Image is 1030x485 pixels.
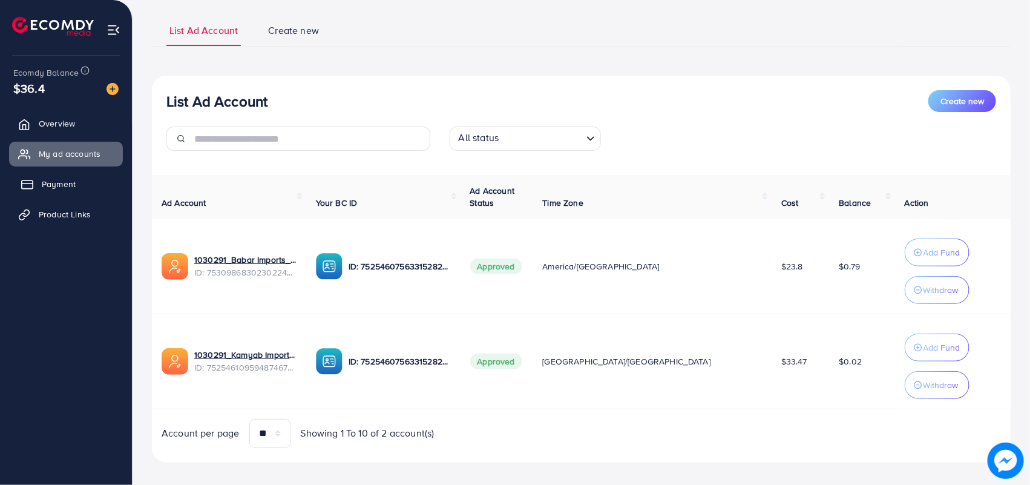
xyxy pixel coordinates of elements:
[905,197,929,209] span: Action
[9,172,123,196] a: Payment
[923,245,960,260] p: Add Fund
[543,355,711,368] span: [GEOGRAPHIC_DATA]/[GEOGRAPHIC_DATA]
[905,239,969,266] button: Add Fund
[39,117,75,130] span: Overview
[456,128,502,148] span: All status
[450,127,601,151] div: Search for option
[470,185,515,209] span: Ad Account Status
[194,266,297,279] span: ID: 7530986830230224912
[923,378,959,392] p: Withdraw
[194,349,297,374] div: <span class='underline'>1030291_Kamyab Imports_1752157964630</span></br>7525461095948746753
[349,354,451,369] p: ID: 7525460756331528209
[194,361,297,374] span: ID: 7525461095948746753
[9,142,123,166] a: My ad accounts
[9,111,123,136] a: Overview
[839,197,871,209] span: Balance
[543,260,660,272] span: America/[GEOGRAPHIC_DATA]
[162,348,188,375] img: ic-ads-acc.e4c84228.svg
[988,443,1024,479] img: image
[781,355,807,368] span: $33.47
[9,202,123,226] a: Product Links
[107,23,120,37] img: menu
[39,208,91,220] span: Product Links
[940,95,984,107] span: Create new
[905,276,969,304] button: Withdraw
[162,197,206,209] span: Ad Account
[316,253,343,280] img: ic-ba-acc.ded83a64.svg
[194,254,297,279] div: <span class='underline'>1030291_Babar Imports_1753444527335</span></br>7530986830230224912
[470,259,522,274] span: Approved
[162,253,188,280] img: ic-ads-acc.e4c84228.svg
[162,426,240,440] span: Account per page
[194,254,297,266] a: 1030291_Babar Imports_1753444527335
[316,348,343,375] img: ic-ba-acc.ded83a64.svg
[781,197,799,209] span: Cost
[839,260,860,272] span: $0.79
[781,260,803,272] span: $23.8
[12,17,94,36] img: logo
[839,355,862,368] span: $0.02
[13,79,45,97] span: $36.4
[169,24,238,38] span: List Ad Account
[543,197,583,209] span: Time Zone
[923,283,959,297] p: Withdraw
[39,148,100,160] span: My ad accounts
[107,83,119,95] img: image
[301,426,435,440] span: Showing 1 To 10 of 2 account(s)
[42,178,76,190] span: Payment
[502,129,581,148] input: Search for option
[470,354,522,369] span: Approved
[13,67,79,79] span: Ecomdy Balance
[316,197,358,209] span: Your BC ID
[349,259,451,274] p: ID: 7525460756331528209
[268,24,319,38] span: Create new
[928,90,996,112] button: Create new
[905,334,969,361] button: Add Fund
[905,371,969,399] button: Withdraw
[923,340,960,355] p: Add Fund
[194,349,297,361] a: 1030291_Kamyab Imports_1752157964630
[166,93,267,110] h3: List Ad Account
